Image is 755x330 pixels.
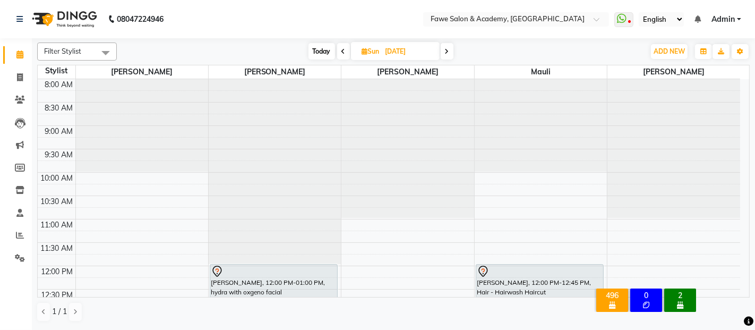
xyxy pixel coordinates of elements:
[666,291,694,300] div: 2
[475,65,607,79] span: Mauli
[44,47,81,55] span: Filter Stylist
[117,4,164,34] b: 08047224946
[598,291,626,300] div: 496
[651,44,688,59] button: ADD NEW
[43,103,75,114] div: 8:30 AM
[39,243,75,254] div: 11:30 AM
[43,149,75,160] div: 9:30 AM
[76,65,208,79] span: [PERSON_NAME]
[39,266,75,277] div: 12:00 PM
[308,43,335,60] span: Today
[210,265,337,309] div: [PERSON_NAME], 12:00 PM-01:00 PM, hydra with oxgeno facial
[209,65,341,79] span: [PERSON_NAME]
[39,173,75,184] div: 10:00 AM
[711,14,735,25] span: Admin
[43,79,75,90] div: 8:00 AM
[39,290,75,301] div: 12:30 PM
[39,219,75,231] div: 11:00 AM
[607,65,740,79] span: [PERSON_NAME]
[382,44,435,60] input: 2025-09-07
[341,65,474,79] span: [PERSON_NAME]
[654,47,685,55] span: ADD NEW
[43,126,75,137] div: 9:00 AM
[27,4,100,34] img: logo
[476,265,603,298] div: [PERSON_NAME], 12:00 PM-12:45 PM, Hair - Hairwash Haircut [DEMOGRAPHIC_DATA]
[359,47,382,55] span: Sun
[38,65,75,77] div: Stylist
[39,196,75,207] div: 10:30 AM
[632,291,660,300] div: 0
[52,306,67,317] span: 1 / 1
